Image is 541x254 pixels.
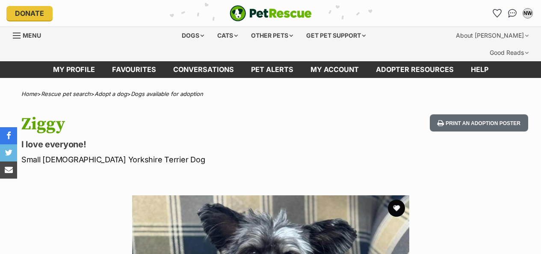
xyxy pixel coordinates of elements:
div: About [PERSON_NAME] [450,27,535,44]
a: Favourites [490,6,504,20]
div: Good Reads [484,44,535,61]
a: My profile [44,61,103,78]
a: Conversations [506,6,519,20]
a: Dogs available for adoption [131,90,203,97]
div: NW [523,9,532,18]
img: chat-41dd97257d64d25036548639549fe6c8038ab92f7586957e7f3b1b290dea8141.svg [508,9,517,18]
p: Small [DEMOGRAPHIC_DATA] Yorkshire Terrier Dog [21,154,331,165]
a: PetRescue [230,5,312,21]
a: Donate [6,6,53,21]
a: Rescue pet search [41,90,91,97]
div: Other pets [245,27,299,44]
h1: Ziggy [21,114,331,134]
button: favourite [388,200,405,217]
img: logo-e224e6f780fb5917bec1dbf3a21bbac754714ae5b6737aabdf751b685950b380.svg [230,5,312,21]
div: Dogs [176,27,210,44]
div: Get pet support [300,27,372,44]
p: I love everyone! [21,138,331,150]
a: Menu [13,27,47,42]
a: Help [462,61,497,78]
a: Home [21,90,37,97]
a: Adopter resources [367,61,462,78]
a: Adopt a dog [95,90,127,97]
a: Favourites [103,61,165,78]
a: Pet alerts [242,61,302,78]
button: My account [521,6,535,20]
span: Menu [23,32,41,39]
a: My account [302,61,367,78]
button: Print an adoption poster [430,114,528,132]
a: conversations [165,61,242,78]
ul: Account quick links [490,6,535,20]
div: Cats [211,27,244,44]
